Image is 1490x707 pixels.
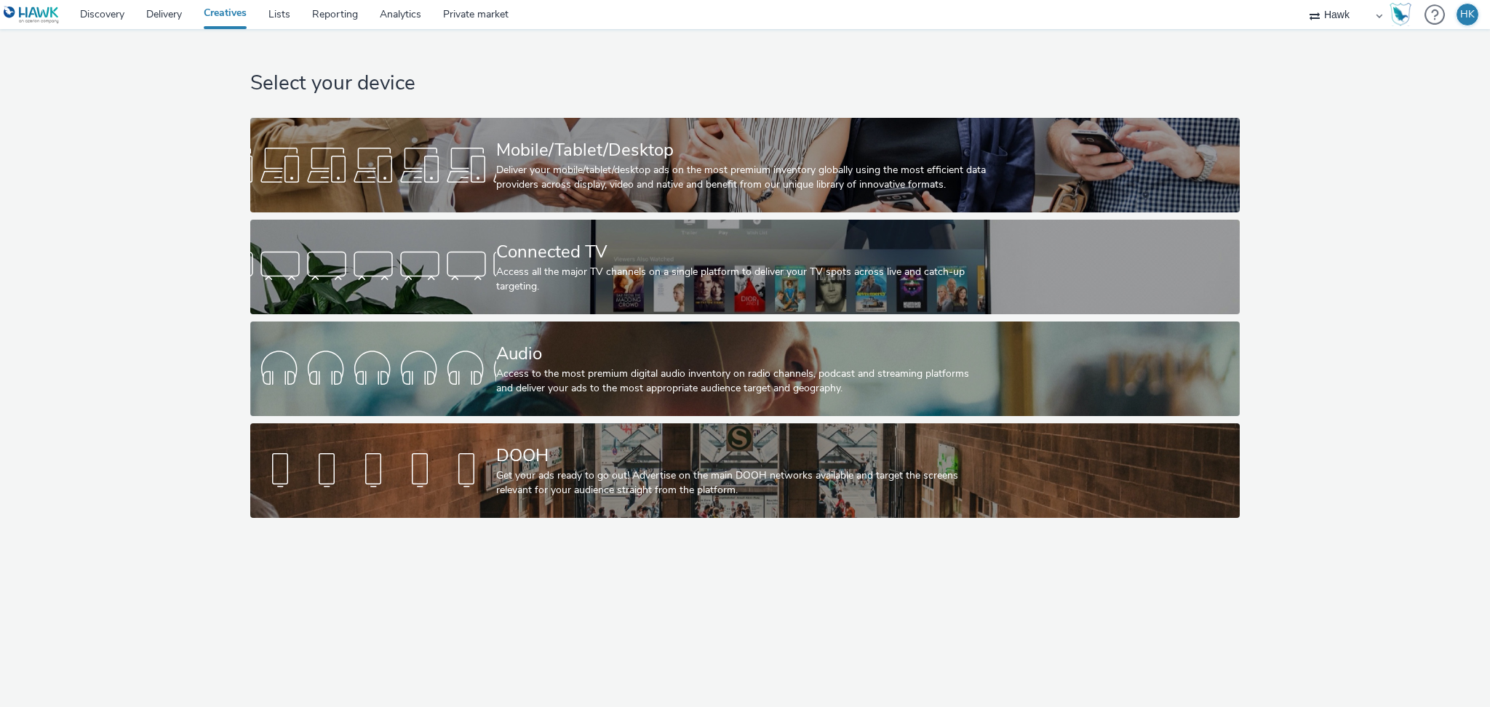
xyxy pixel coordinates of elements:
[496,239,988,265] div: Connected TV
[496,163,988,193] div: Deliver your mobile/tablet/desktop ads on the most premium inventory globally using the most effi...
[496,443,988,468] div: DOOH
[496,341,988,367] div: Audio
[250,220,1240,314] a: Connected TVAccess all the major TV channels on a single platform to deliver your TV spots across...
[496,367,988,396] div: Access to the most premium digital audio inventory on radio channels, podcast and streaming platf...
[1390,3,1417,26] a: Hawk Academy
[250,423,1240,518] a: DOOHGet your ads ready to go out! Advertise on the main DOOH networks available and target the sc...
[250,118,1240,212] a: Mobile/Tablet/DesktopDeliver your mobile/tablet/desktop ads on the most premium inventory globall...
[250,321,1240,416] a: AudioAccess to the most premium digital audio inventory on radio channels, podcast and streaming ...
[496,137,988,163] div: Mobile/Tablet/Desktop
[250,70,1240,97] h1: Select your device
[1390,3,1411,26] img: Hawk Academy
[496,265,988,295] div: Access all the major TV channels on a single platform to deliver your TV spots across live and ca...
[4,6,60,24] img: undefined Logo
[1460,4,1475,25] div: HK
[496,468,988,498] div: Get your ads ready to go out! Advertise on the main DOOH networks available and target the screen...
